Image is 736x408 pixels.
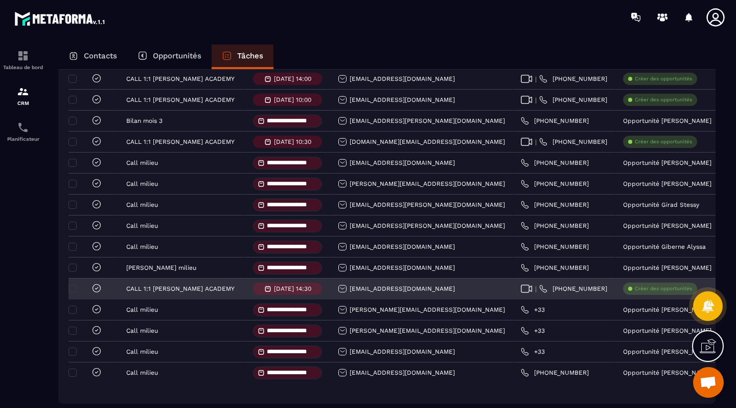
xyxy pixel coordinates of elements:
[84,51,117,60] p: Contacts
[126,159,158,166] p: Call milieu
[126,96,235,103] p: CALL 1:1 [PERSON_NAME] ACADEMY
[126,243,158,250] p: Call milieu
[153,51,201,60] p: Opportunités
[521,306,545,314] a: +33
[539,75,607,83] a: [PHONE_NUMBER]
[623,348,711,355] p: Opportunité [PERSON_NAME]
[274,96,311,103] p: [DATE] 10:00
[3,65,43,70] p: Tableau de bord
[126,138,235,145] p: CALL 1:1 [PERSON_NAME] ACADEMY
[126,264,196,271] p: [PERSON_NAME] milieu
[3,78,43,114] a: formationformationCRM
[126,306,158,313] p: Call milieu
[623,159,711,166] p: Opportunité [PERSON_NAME]
[521,201,589,209] a: [PHONE_NUMBER]
[623,243,706,250] p: Opportunité Giberne Alyssa
[17,85,29,98] img: formation
[126,222,158,229] p: Call milieu
[535,285,537,293] span: |
[539,138,607,146] a: [PHONE_NUMBER]
[521,348,545,356] a: +33
[693,367,724,398] a: Ouvrir le chat
[17,121,29,134] img: scheduler
[535,96,537,104] span: |
[535,138,537,146] span: |
[126,348,158,355] p: Call milieu
[212,45,273,69] a: Tâches
[14,9,106,28] img: logo
[274,138,311,145] p: [DATE] 10:30
[274,285,311,292] p: [DATE] 14:30
[635,285,692,292] p: Créer des opportunités
[623,264,711,271] p: Opportunité [PERSON_NAME]
[126,201,158,208] p: Call milieu
[635,96,692,103] p: Créer des opportunités
[126,180,158,187] p: Call milieu
[623,180,711,187] p: Opportunité [PERSON_NAME]
[126,369,158,376] p: Call milieu
[3,114,43,149] a: schedulerschedulerPlanificateur
[127,45,212,69] a: Opportunités
[539,285,607,293] a: [PHONE_NUMBER]
[623,117,711,124] p: Opportunité [PERSON_NAME]
[126,285,235,292] p: CALL 1:1 [PERSON_NAME] ACADEMY
[237,51,263,60] p: Tâches
[521,159,589,167] a: [PHONE_NUMBER]
[521,222,589,230] a: [PHONE_NUMBER]
[126,327,158,334] p: Call milieu
[521,180,589,188] a: [PHONE_NUMBER]
[126,75,235,82] p: CALL 1:1 [PERSON_NAME] ACADEMY
[635,75,692,82] p: Créer des opportunités
[623,327,711,334] p: Opportunité [PERSON_NAME]
[623,222,711,229] p: Opportunité [PERSON_NAME]
[58,45,127,69] a: Contacts
[521,369,589,377] a: [PHONE_NUMBER]
[623,201,699,208] p: Opportunité Girad Stessy
[274,75,311,82] p: [DATE] 14:00
[535,75,537,83] span: |
[17,50,29,62] img: formation
[126,117,163,124] p: Bilan mois 3
[3,42,43,78] a: formationformationTableau de bord
[635,138,692,145] p: Créer des opportunités
[3,136,43,142] p: Planificateur
[521,264,589,272] a: [PHONE_NUMBER]
[3,100,43,106] p: CRM
[521,117,589,125] a: [PHONE_NUMBER]
[521,327,545,335] a: +33
[623,369,711,376] p: Opportunité [PERSON_NAME]
[539,96,607,104] a: [PHONE_NUMBER]
[521,243,589,251] a: [PHONE_NUMBER]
